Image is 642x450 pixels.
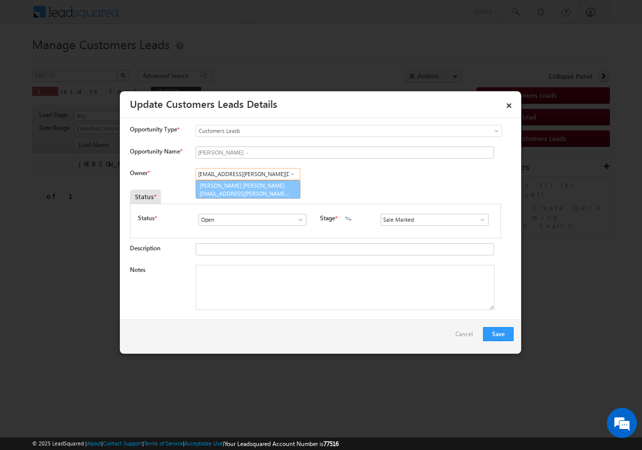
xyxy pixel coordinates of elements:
a: Customers Leads [196,125,502,137]
img: d_60004797649_company_0_60004797649 [17,53,42,66]
a: Show All Items [473,215,486,225]
textarea: Type your message and hit 'Enter' [13,93,183,301]
span: Opportunity Type [130,125,177,134]
span: [EMAIL_ADDRESS][PERSON_NAME][DOMAIN_NAME] [200,190,290,197]
label: Description [130,244,160,252]
input: Type to Search [196,168,300,180]
a: Show All Items [286,169,298,179]
a: Contact Support [103,440,142,446]
label: Notes [130,266,145,273]
div: Minimize live chat window [165,5,189,29]
div: Chat with us now [52,53,169,66]
input: Type to Search [381,214,489,226]
a: Terms of Service [144,440,183,446]
a: About [87,440,101,446]
label: Opportunity Name [130,147,182,155]
label: Owner [130,169,149,177]
span: 77516 [324,440,339,447]
button: Save [483,327,514,341]
a: [PERSON_NAME] [PERSON_NAME] [196,180,300,199]
label: Status [138,214,154,223]
em: Start Chat [136,309,182,323]
a: × [501,95,518,112]
input: Type to Search [199,214,306,226]
a: Cancel [455,327,478,346]
span: © 2025 LeadSquared | | | | | [32,439,339,448]
label: Stage [320,214,335,223]
span: Your Leadsquared Account Number is [224,440,339,447]
a: Acceptable Use [185,440,223,446]
a: Update Customers Leads Details [130,96,277,110]
div: Status [130,190,161,204]
span: Customers Leads [196,126,461,135]
a: Show All Items [291,215,304,225]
